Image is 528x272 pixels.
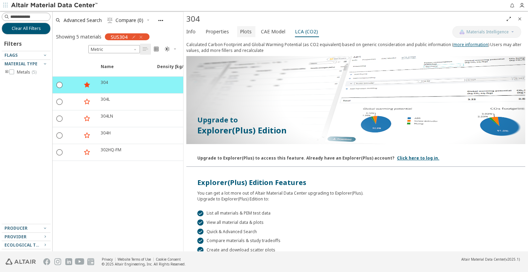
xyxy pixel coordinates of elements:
[12,26,41,31] span: Clear All Filters
[240,26,252,37] span: Plots
[197,219,203,226] div: 
[197,210,514,217] div: List all materials & PEM test data
[17,69,36,75] span: Metals
[197,187,514,202] div: You can get a lot more out of Altair Material Data Center upgrading to Explorer(Plus). Upgrade to...
[2,34,25,51] div: Filters
[452,26,521,38] button: AI CopilotMaterials Intelligence
[4,225,27,231] span: Producer
[466,29,509,35] span: Materials Intelligence
[186,26,196,37] span: Info
[197,125,514,136] p: Explorer(Plus) Edition
[64,18,102,23] span: Advanced Search
[197,247,514,253] div: Create and download scatter plots
[397,155,439,161] a: Click here to log in.
[81,79,92,90] button: Favorite
[197,247,203,253] div: 
[140,44,151,55] button: Table View
[162,44,180,55] button: Theme
[11,2,99,9] img: Altair Material Data Center
[186,42,525,56] div: Calculated Carbon Footprint and Global Warming Potential (as CO2 equivalent) based on generic con...
[81,96,92,107] button: Favorite
[186,13,503,24] div: 304
[101,130,111,136] div: 304H
[107,18,113,23] i: 
[2,23,51,34] button: Clear All Filters
[4,69,9,75] i: toogle group
[295,26,318,37] span: LCA (CO2)
[197,115,514,125] p: Upgrade to
[461,257,520,262] div: (v2025.1)
[154,46,159,52] i: 
[143,46,148,52] i: 
[81,113,92,124] button: Favorite
[2,224,51,232] button: Producer
[151,44,162,55] button: Tile View
[56,33,101,40] div: Showing 5 materials
[88,45,140,53] span: Metric
[81,147,92,158] button: Favorite
[156,257,181,262] a: Cookie Consent
[5,259,36,265] img: Altair Engineering
[453,42,488,47] a: more information
[115,18,143,23] span: Compare (0)
[459,29,465,35] img: AI Copilot
[4,52,18,58] span: Flags
[4,242,49,248] span: Ecological Topics
[4,61,37,67] span: Material Type
[101,147,121,153] div: 302HQ-FM
[461,257,505,262] span: Altair Material Data Center
[514,13,525,24] button: Close
[197,229,203,235] div: 
[32,69,36,75] span: ( 5 )
[101,113,113,119] div: 304LN
[157,64,191,76] span: Density [kg/m³]
[261,26,285,37] span: CAE Model
[197,219,514,226] div: View all material data & plots
[81,130,92,141] button: Favorite
[197,238,514,244] div: Compare materials & study tradeoffs
[165,46,170,52] i: 
[197,210,203,217] div: 
[66,64,81,76] span: Expand
[186,56,525,144] img: Paywall-GWP-dark
[118,257,151,262] a: Website Terms of Use
[2,233,51,241] button: Provider
[88,45,140,53] div: Unit System
[153,64,209,76] span: Density [kg/m³]
[197,238,203,244] div: 
[206,26,229,37] span: Properties
[101,96,110,102] div: 304L
[2,51,51,59] button: Flags
[2,249,51,258] button: Software
[101,79,108,85] div: 304
[2,60,51,68] button: Material Type
[197,229,514,235] div: Quick & Advanced Search
[97,64,153,76] span: Name
[4,234,26,240] span: Provider
[102,257,113,262] a: Privacy
[2,241,51,249] button: Ecological Topics
[111,34,128,40] span: SUS304
[81,64,97,76] span: Favorite
[503,13,514,24] button: Full Screen
[197,152,394,161] div: Upgrade to Explorer(Plus) to access this feature. Already have an Explorer(Plus) account?
[102,262,186,266] div: © 2025 Altair Engineering, Inc. All Rights Reserved.
[101,64,114,76] span: Name
[197,178,514,187] div: Explorer(Plus) Edition Features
